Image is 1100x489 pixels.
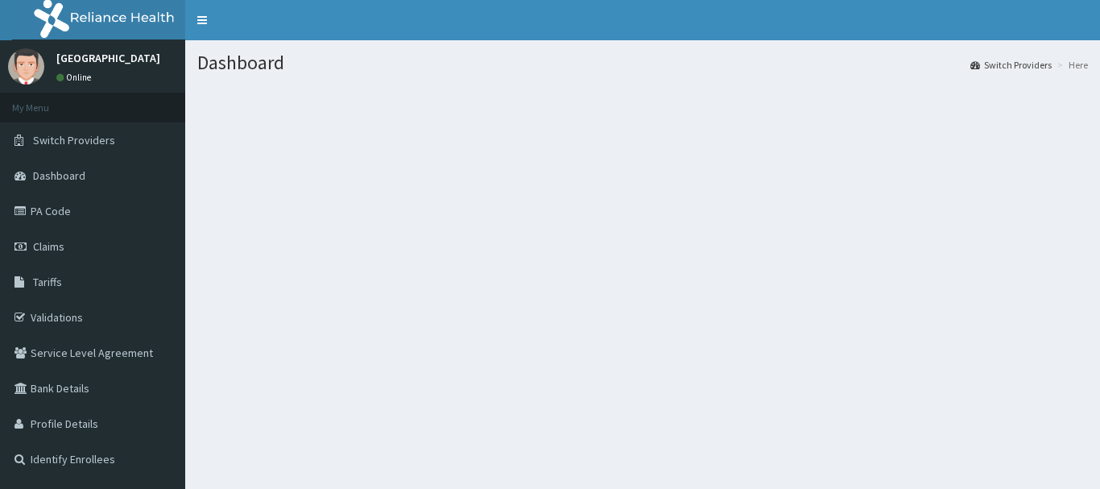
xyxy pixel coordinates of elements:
[1053,58,1088,72] li: Here
[970,58,1052,72] a: Switch Providers
[33,275,62,289] span: Tariffs
[33,133,115,147] span: Switch Providers
[56,52,160,64] p: [GEOGRAPHIC_DATA]
[56,72,95,83] a: Online
[8,48,44,85] img: User Image
[33,168,85,183] span: Dashboard
[33,239,64,254] span: Claims
[197,52,1088,73] h1: Dashboard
